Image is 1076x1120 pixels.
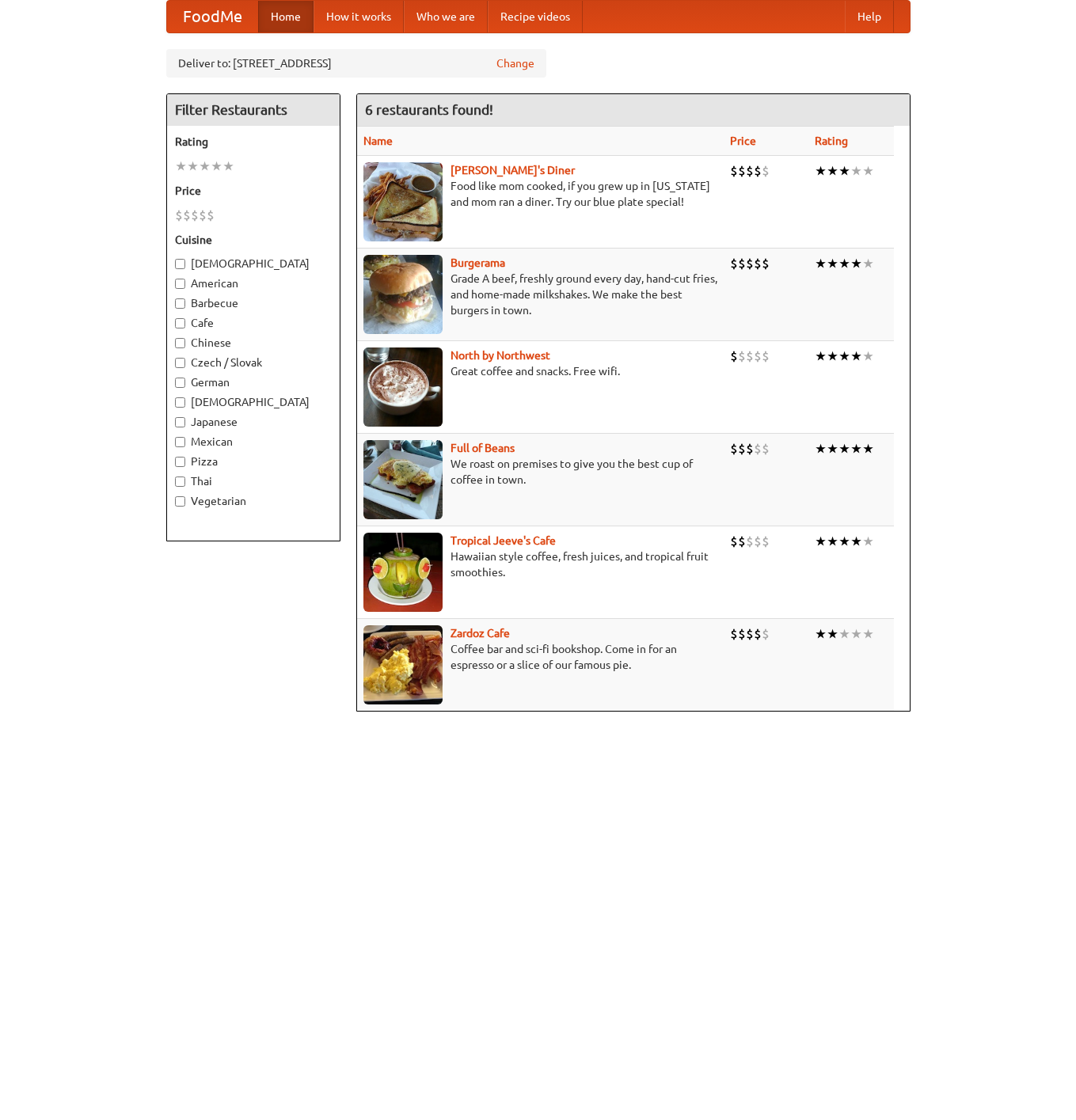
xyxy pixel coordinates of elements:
[746,347,754,365] li: $
[862,440,874,457] li: ★
[838,625,850,643] li: ★
[862,625,874,643] li: ★
[175,496,185,507] input: Vegetarian
[175,457,185,467] input: Pizza
[746,255,754,272] li: $
[730,625,738,643] li: $
[175,158,187,175] li: ★
[862,347,874,365] li: ★
[746,533,754,550] li: $
[488,1,583,32] a: Recipe videos
[363,456,717,488] p: We roast on premises to give you the best cup of coffee in town.
[738,625,746,643] li: $
[404,1,488,32] a: Who we are
[175,473,332,489] label: Thai
[187,158,199,175] li: ★
[815,135,848,147] a: Rating
[827,162,838,180] li: ★
[363,363,717,379] p: Great coffee and snacks. Free wifi.
[363,271,717,318] p: Grade A beef, freshly ground every day, hand-cut fries, and home-made milkshakes. We make the bes...
[838,533,850,550] li: ★
[166,49,546,78] div: Deliver to: [STREET_ADDRESS]
[762,347,770,365] li: $
[762,162,770,180] li: $
[175,414,332,430] label: Japanese
[175,256,332,271] label: [DEMOGRAPHIC_DATA]
[815,162,827,180] li: ★
[363,255,443,334] img: burgerama.jpg
[451,534,556,547] a: Tropical Jeeve's Cafe
[730,135,756,147] a: Price
[314,1,404,32] a: How it works
[175,434,332,450] label: Mexican
[175,134,332,150] h5: Rating
[175,437,185,447] input: Mexican
[738,533,746,550] li: $
[363,533,443,612] img: jeeves.jpg
[363,178,717,210] p: Food like mom cooked, if you grew up in [US_STATE] and mom ran a diner. Try our blue plate special!
[762,255,770,272] li: $
[838,347,850,365] li: ★
[850,440,862,457] li: ★
[451,349,550,362] a: North by Northwest
[175,476,185,487] input: Thai
[762,625,770,643] li: $
[754,440,762,457] li: $
[175,355,332,370] label: Czech / Slovak
[845,1,894,32] a: Help
[827,347,838,365] li: ★
[175,493,332,509] label: Vegetarian
[850,625,862,643] li: ★
[738,440,746,457] li: $
[175,394,332,410] label: [DEMOGRAPHIC_DATA]
[365,102,493,117] ng-pluralize: 6 restaurants found!
[175,454,332,469] label: Pizza
[199,207,207,224] li: $
[363,135,393,147] a: Name
[175,338,185,348] input: Chinese
[363,549,717,580] p: Hawaiian style coffee, fresh juices, and tropical fruit smoothies.
[183,207,191,224] li: $
[838,440,850,457] li: ★
[850,162,862,180] li: ★
[191,207,199,224] li: $
[730,255,738,272] li: $
[175,275,332,291] label: American
[862,162,874,180] li: ★
[451,256,505,269] a: Burgerama
[363,347,443,427] img: north.jpg
[175,279,185,289] input: American
[207,207,215,224] li: $
[175,259,185,269] input: [DEMOGRAPHIC_DATA]
[827,255,838,272] li: ★
[730,347,738,365] li: $
[199,158,211,175] li: ★
[363,440,443,519] img: beans.jpg
[754,255,762,272] li: $
[815,440,827,457] li: ★
[762,533,770,550] li: $
[730,162,738,180] li: $
[815,255,827,272] li: ★
[175,298,185,309] input: Barbecue
[175,374,332,390] label: German
[175,232,332,248] h5: Cuisine
[175,207,183,224] li: $
[175,397,185,408] input: [DEMOGRAPHIC_DATA]
[827,625,838,643] li: ★
[451,627,510,640] a: Zardoz Cafe
[167,94,340,126] h4: Filter Restaurants
[167,1,258,32] a: FoodMe
[738,347,746,365] li: $
[746,162,754,180] li: $
[730,440,738,457] li: $
[754,347,762,365] li: $
[762,440,770,457] li: $
[363,641,717,673] p: Coffee bar and sci-fi bookshop. Come in for an espresso or a slice of our famous pie.
[827,440,838,457] li: ★
[451,442,515,454] a: Full of Beans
